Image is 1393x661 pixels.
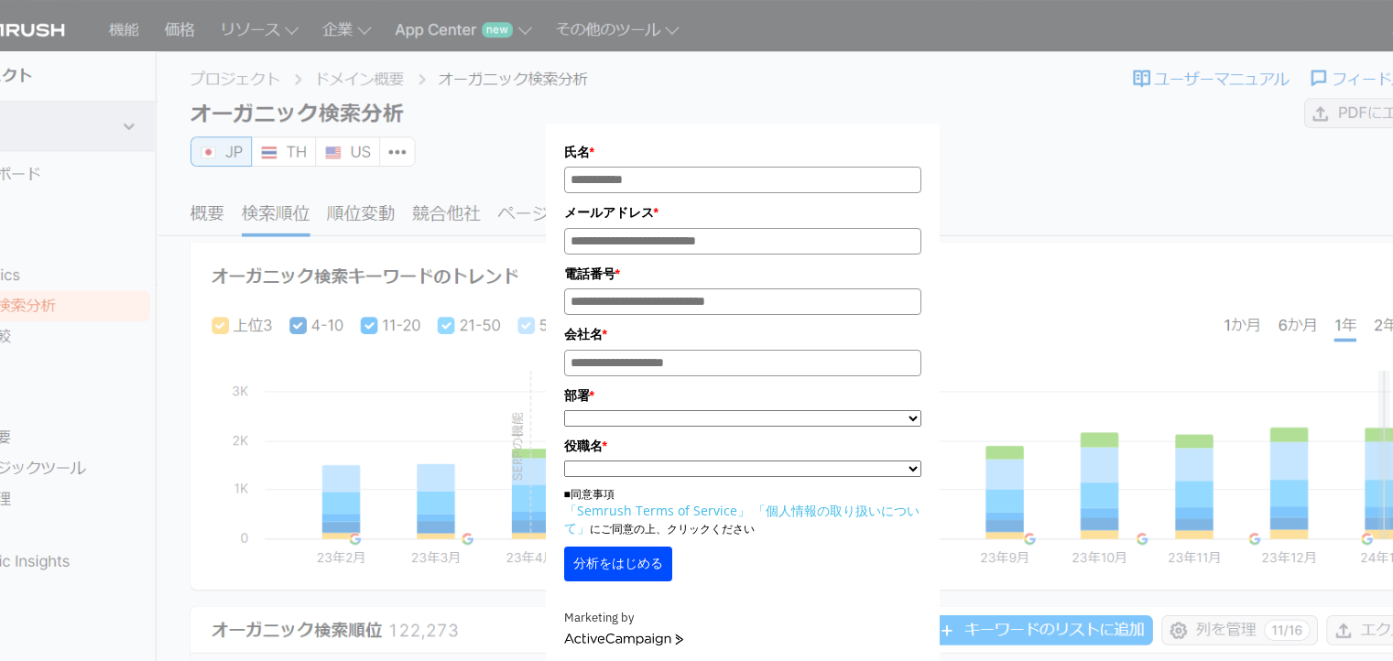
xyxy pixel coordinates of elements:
label: 会社名 [564,324,921,344]
a: 「Semrush Terms of Service」 [564,502,750,519]
button: 分析をはじめる [564,547,672,581]
p: ■同意事項 にご同意の上、クリックください [564,486,921,537]
label: 部署 [564,385,921,406]
a: 「個人情報の取り扱いについて」 [564,502,920,536]
label: 氏名 [564,142,921,162]
label: メールアドレス [564,202,921,222]
div: Marketing by [564,609,921,628]
label: 役職名 [564,436,921,456]
label: 電話番号 [564,264,921,284]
